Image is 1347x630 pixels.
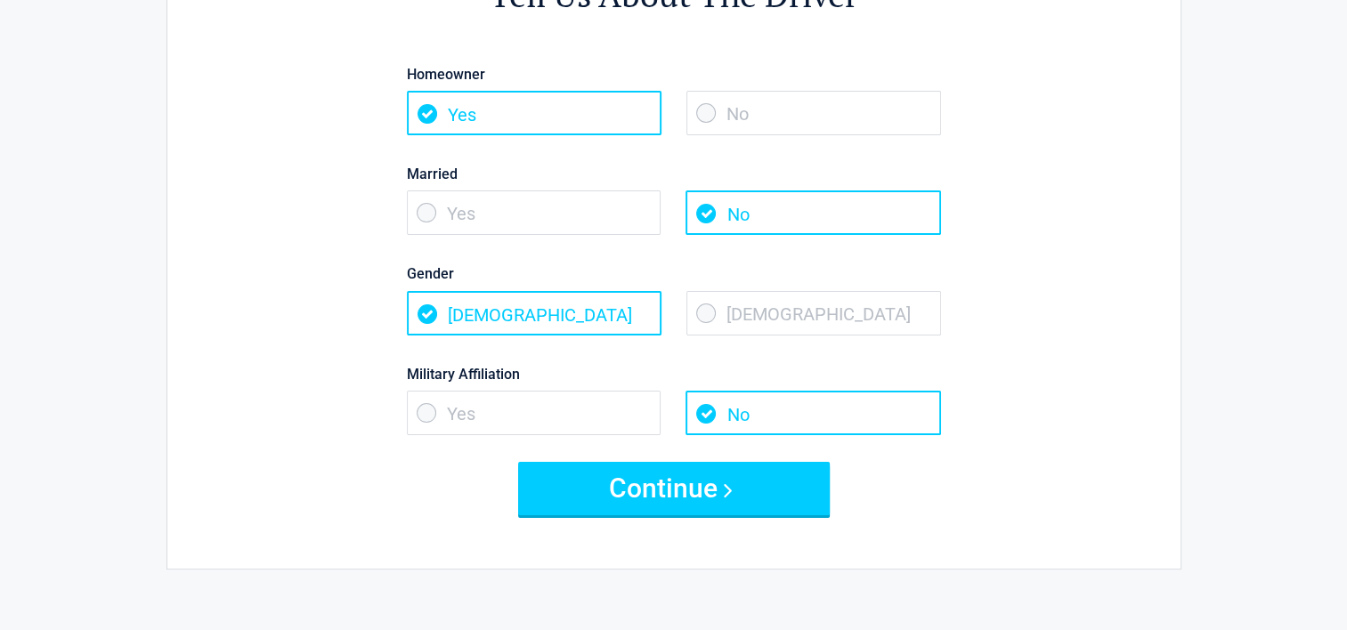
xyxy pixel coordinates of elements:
span: [DEMOGRAPHIC_DATA] [686,291,941,335]
span: Yes [407,91,661,135]
label: Married [407,162,941,186]
label: Military Affiliation [407,362,941,386]
span: No [686,391,940,435]
span: No [686,91,941,135]
span: Yes [407,391,661,435]
span: No [686,190,940,235]
span: [DEMOGRAPHIC_DATA] [407,291,661,335]
label: Homeowner [407,62,941,86]
span: Yes [407,190,661,235]
button: Continue [518,462,830,515]
label: Gender [407,262,941,286]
